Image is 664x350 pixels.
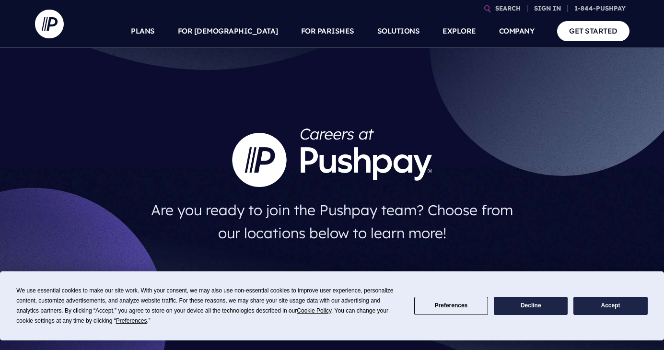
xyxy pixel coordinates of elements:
[301,14,354,48] a: FOR PARISHES
[178,14,278,48] a: FOR [DEMOGRAPHIC_DATA]
[297,307,331,314] span: Cookie Policy
[494,297,568,315] button: Decline
[573,297,647,315] button: Accept
[557,21,629,41] a: GET STARTED
[443,14,476,48] a: EXPLORE
[131,14,155,48] a: PLANS
[16,286,402,326] div: We use essential cookies to make our site work. With your consent, we may also use non-essential ...
[414,297,488,315] button: Preferences
[377,14,420,48] a: SOLUTIONS
[141,195,523,248] h4: Are you ready to join the Pushpay team? Choose from our locations below to learn more!
[499,14,535,48] a: COMPANY
[116,317,147,324] span: Preferences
